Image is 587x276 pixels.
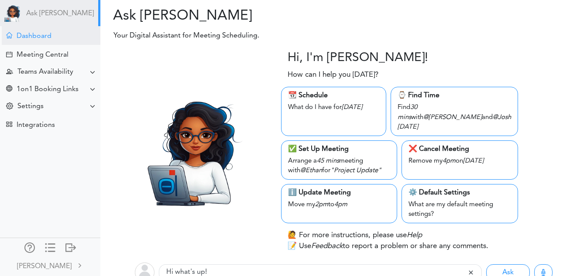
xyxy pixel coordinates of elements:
[493,114,511,121] i: @Josh
[107,8,337,24] h2: Ask [PERSON_NAME]
[131,90,254,213] img: Zara.png
[342,104,362,111] i: [DATE]
[288,187,390,198] div: ℹ️ Update Meeting
[17,51,69,59] div: Meeting Central
[408,198,511,220] div: What are my default meeting settings?
[288,154,390,176] div: Arrange a meeting with for
[288,51,428,66] h3: Hi, I'm [PERSON_NAME]!
[408,154,511,167] div: Remove my on
[317,158,339,164] i: 45 mins
[334,201,347,208] i: 4pm
[408,187,511,198] div: ⚙️ Default Settings
[398,104,417,121] i: 30 mins
[65,242,76,251] div: Log out
[407,232,422,239] i: Help
[17,261,72,272] div: [PERSON_NAME]
[288,241,488,252] p: 📝 Use to report a problem or share any comments.
[26,10,94,18] a: Ask [PERSON_NAME]
[17,68,73,76] div: Teams Availability
[311,242,343,250] i: Feedback
[423,114,482,121] i: @[PERSON_NAME]
[107,31,448,41] p: Your Digital Assistant for Meeting Scheduling.
[6,121,12,127] div: TEAMCAL AI Workflow Apps
[288,144,390,154] div: ✅ Set Up Meeting
[463,158,484,164] i: [DATE]
[398,101,511,133] div: Find with and
[315,201,328,208] i: 2pm
[6,32,12,38] div: Home
[24,242,35,251] div: Manage Members and Externals
[330,167,381,174] i: "Project Update"
[288,101,379,113] div: What do I have for
[17,32,51,41] div: Dashboard
[4,4,22,22] img: Powered by TEAMCAL AI
[398,124,418,130] i: [DATE]
[24,242,35,255] a: Manage Members and Externals
[408,144,511,154] div: ❌ Cancel Meeting
[288,230,422,241] p: 🙋 For more instructions, please use
[288,198,390,210] div: Move my to
[6,85,12,94] div: Share Meeting Link
[6,102,13,111] div: Change Settings
[17,85,79,94] div: 1on1 Booking Links
[17,102,44,111] div: Settings
[45,242,55,251] div: Show only icons
[443,158,456,164] i: 4pm
[300,167,322,174] i: @Ethan
[1,256,100,275] a: [PERSON_NAME]
[288,69,378,81] p: How can I help you [DATE]?
[398,90,511,101] div: ⌚️ Find Time
[17,121,55,129] div: Integrations
[288,90,379,101] div: 📆 Schedule
[45,242,55,255] a: Change side menu
[6,51,12,58] div: Creating Meeting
